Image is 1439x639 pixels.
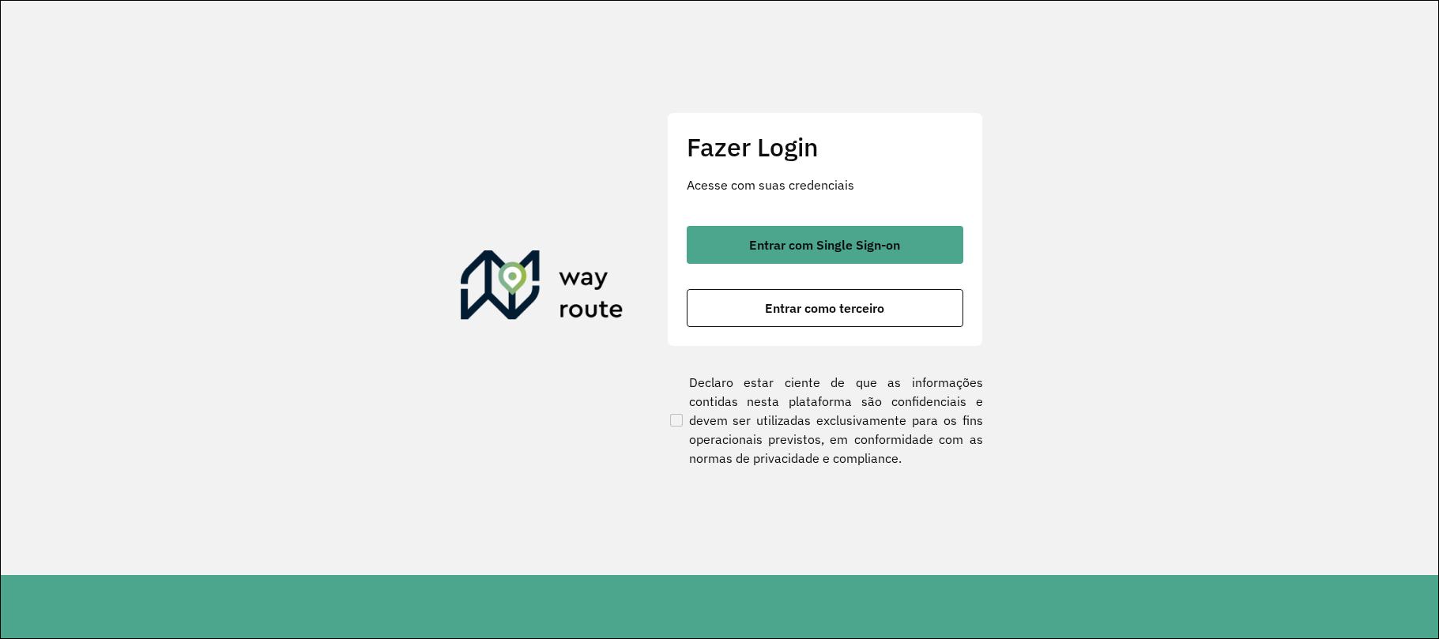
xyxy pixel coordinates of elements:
[749,239,900,251] span: Entrar com Single Sign-on
[687,175,963,194] p: Acesse com suas credenciais
[687,226,963,264] button: button
[687,132,963,162] h2: Fazer Login
[687,289,963,327] button: button
[461,250,623,326] img: Roteirizador AmbevTech
[765,302,884,314] span: Entrar como terceiro
[667,373,983,468] label: Declaro estar ciente de que as informações contidas nesta plataforma são confidenciais e devem se...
